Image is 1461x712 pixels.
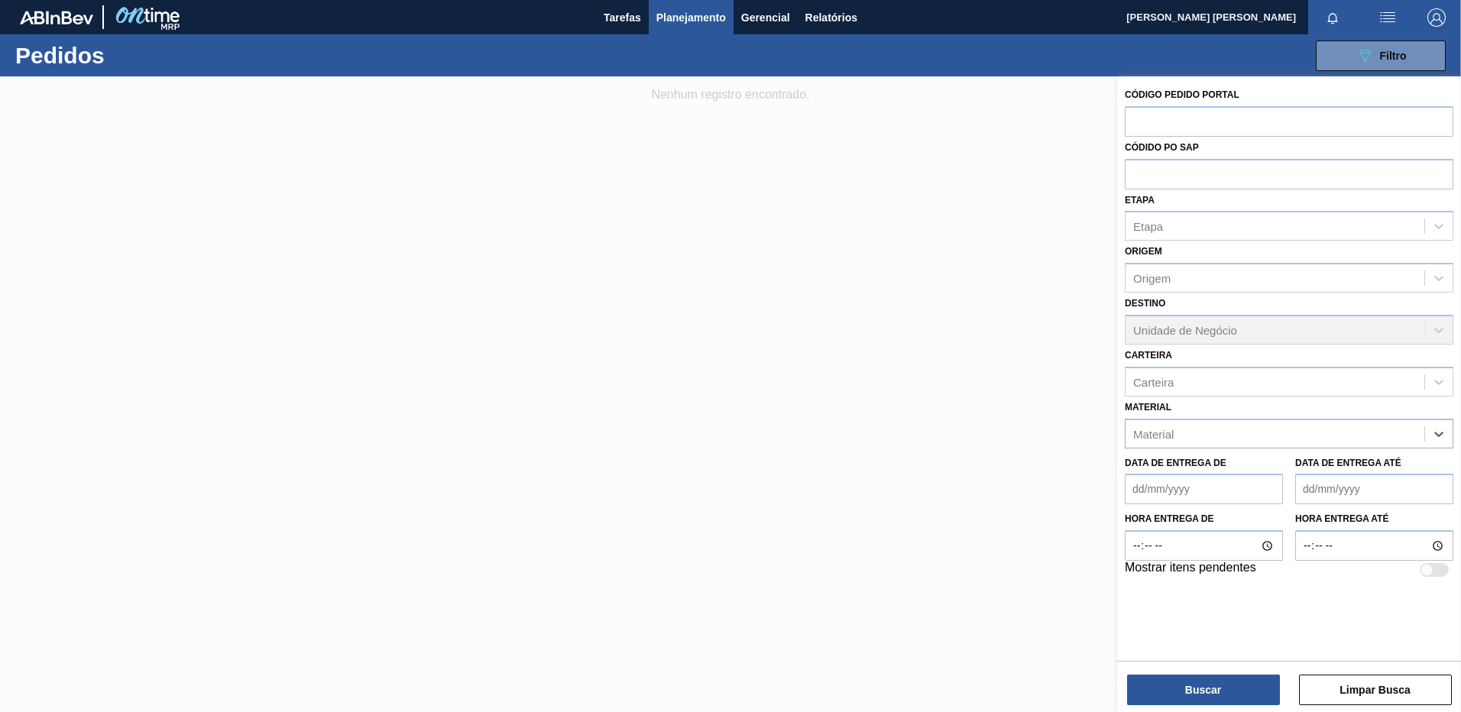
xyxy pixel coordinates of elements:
[1380,50,1407,62] span: Filtro
[741,8,790,27] span: Gerencial
[1125,195,1155,206] label: Etapa
[1133,427,1174,440] div: Material
[1125,561,1256,579] label: Mostrar itens pendentes
[20,11,93,24] img: TNhmsLtSVTkK8tSr43FrP2fwEKptu5GPRR3wAAAABJRU5ErkJggg==
[1378,8,1397,27] img: userActions
[1125,350,1172,361] label: Carteira
[1125,246,1162,257] label: Origem
[805,8,857,27] span: Relatórios
[1295,474,1453,504] input: dd/mm/yyyy
[1295,508,1453,530] label: Hora entrega até
[1133,272,1171,285] div: Origem
[15,47,244,64] h1: Pedidos
[1125,508,1283,530] label: Hora entrega de
[1125,142,1199,153] label: Códido PO SAP
[1133,220,1163,233] div: Etapa
[656,8,726,27] span: Planejamento
[1133,375,1174,388] div: Carteira
[1295,458,1401,468] label: Data de Entrega até
[1427,8,1446,27] img: Logout
[1308,7,1357,28] button: Notificações
[1125,298,1165,309] label: Destino
[1125,458,1226,468] label: Data de Entrega de
[1316,40,1446,71] button: Filtro
[1125,402,1171,413] label: Material
[1125,89,1239,100] label: Código Pedido Portal
[1125,474,1283,504] input: dd/mm/yyyy
[604,8,641,27] span: Tarefas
